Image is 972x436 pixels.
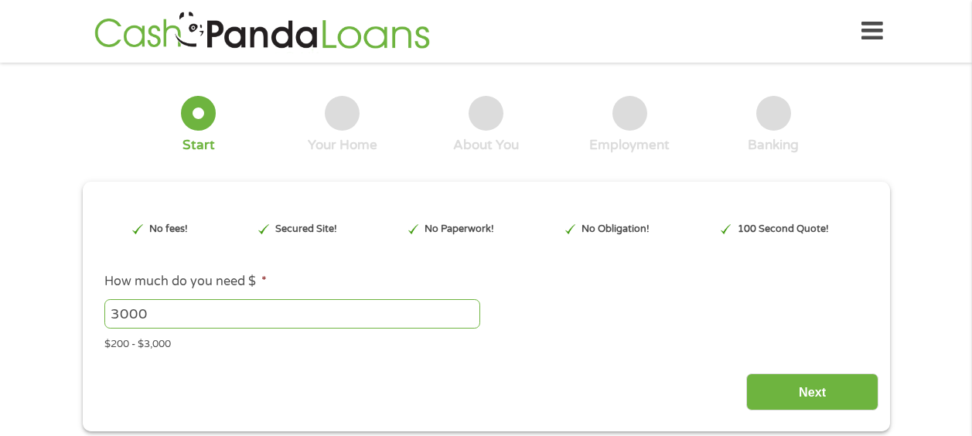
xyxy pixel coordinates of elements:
[453,137,519,154] div: About You
[308,137,377,154] div: Your Home
[104,332,867,353] div: $200 - $3,000
[581,222,650,237] p: No Obligation!
[149,222,188,237] p: No fees!
[748,137,799,154] div: Banking
[738,222,829,237] p: 100 Second Quote!
[90,9,435,53] img: GetLoanNow Logo
[104,274,267,290] label: How much do you need $
[746,373,878,411] input: Next
[589,137,670,154] div: Employment
[275,222,337,237] p: Secured Site!
[182,137,215,154] div: Start
[425,222,494,237] p: No Paperwork!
